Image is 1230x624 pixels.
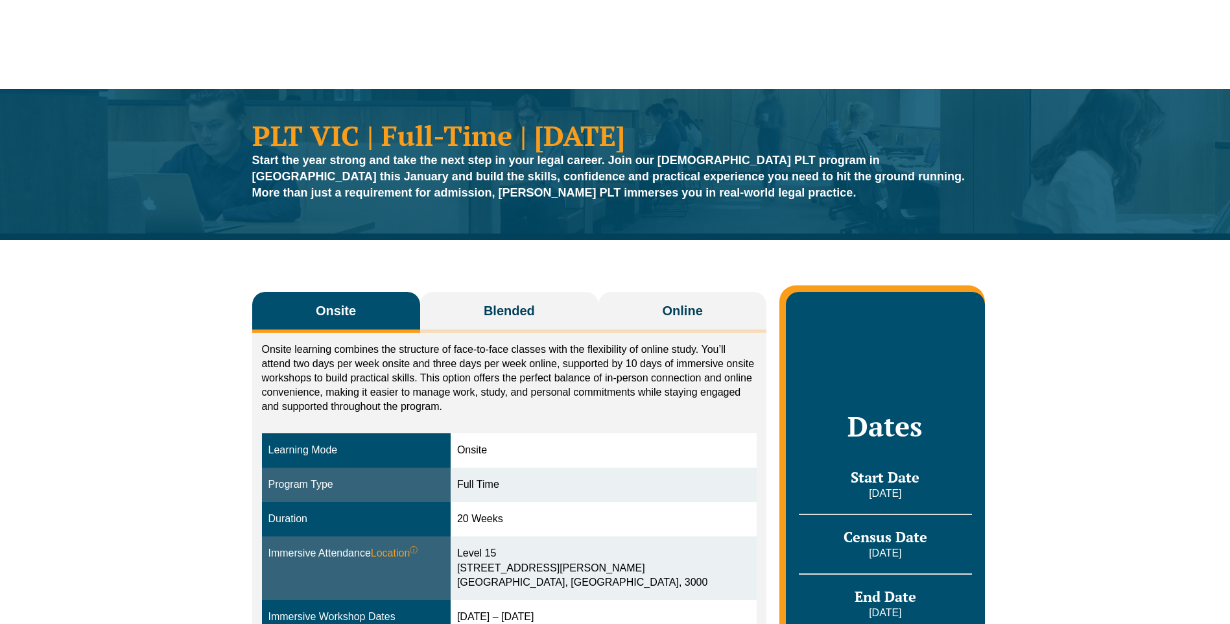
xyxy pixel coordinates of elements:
span: Blended [484,302,535,320]
p: [DATE] [799,546,971,560]
p: Onsite learning combines the structure of face-to-face classes with the flexibility of online stu... [262,342,757,414]
strong: Start the year strong and take the next step in your legal career. Join our [DEMOGRAPHIC_DATA] PL... [252,154,965,199]
div: Full Time [457,477,750,492]
div: Immersive Attendance [268,546,444,561]
span: Census Date [844,527,927,546]
sup: ⓘ [410,546,418,555]
div: Program Type [268,477,444,492]
h1: PLT VIC | Full-Time | [DATE] [252,121,978,149]
span: Start Date [851,468,919,486]
div: Duration [268,512,444,527]
span: Online [663,302,703,320]
span: Location [371,546,418,561]
div: Level 15 [STREET_ADDRESS][PERSON_NAME] [GEOGRAPHIC_DATA], [GEOGRAPHIC_DATA], 3000 [457,546,750,591]
div: Onsite [457,443,750,458]
div: Learning Mode [268,443,444,458]
span: End Date [855,587,916,606]
h2: Dates [799,410,971,442]
div: 20 Weeks [457,512,750,527]
p: [DATE] [799,606,971,620]
span: Onsite [316,302,356,320]
p: [DATE] [799,486,971,501]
